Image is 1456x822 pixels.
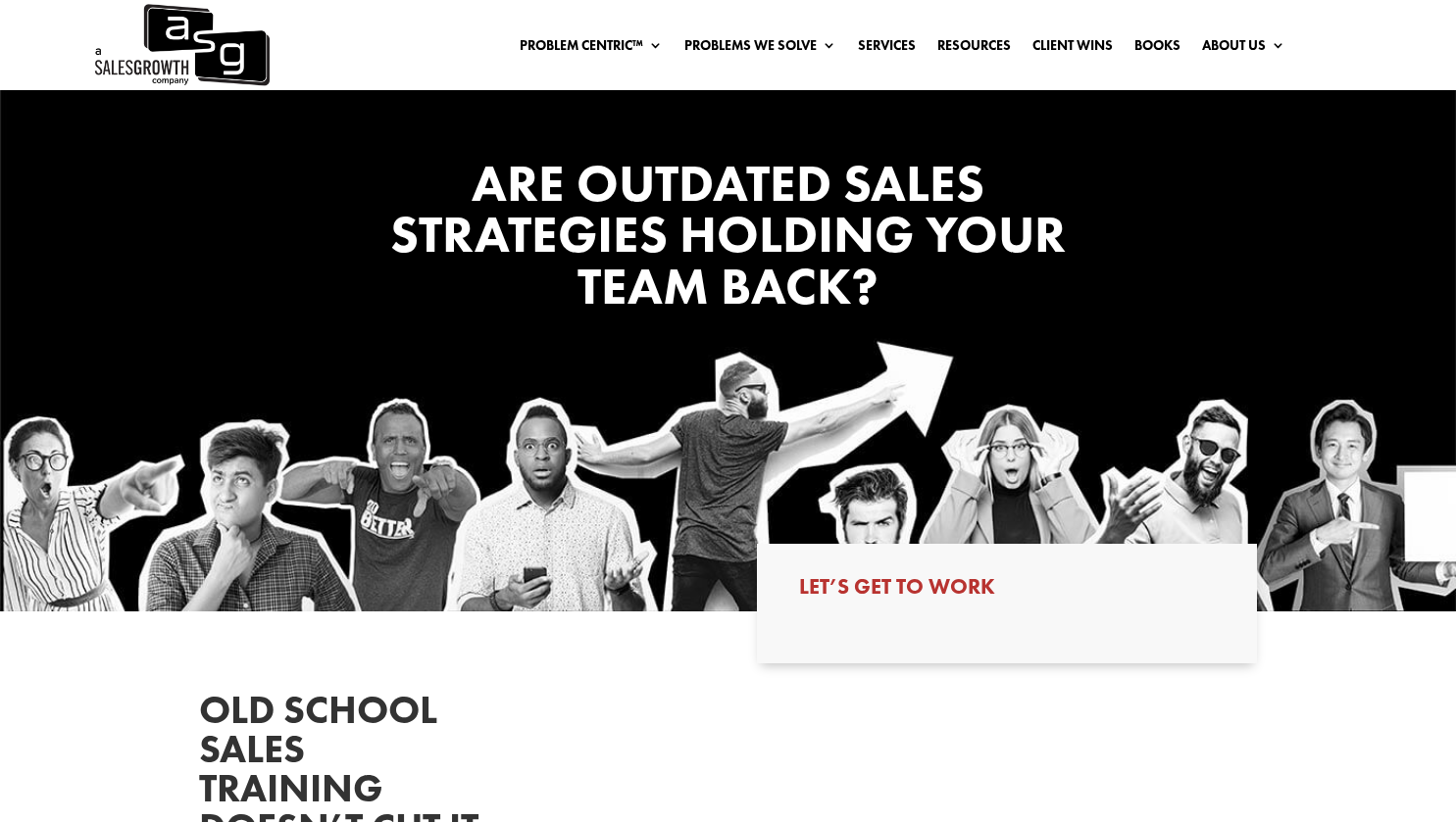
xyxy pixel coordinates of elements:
[520,38,663,60] a: Problem Centric™
[336,158,1121,322] h1: Are Outdated Sales Strategies Holding Your Team Back?
[1032,38,1113,60] a: Client Wins
[1202,38,1285,60] a: About Us
[684,38,836,60] a: Problems We Solve
[937,38,1011,60] a: Resources
[799,576,1215,607] h3: Let’s Get to Work
[858,38,916,60] a: Services
[1134,38,1180,60] a: Books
